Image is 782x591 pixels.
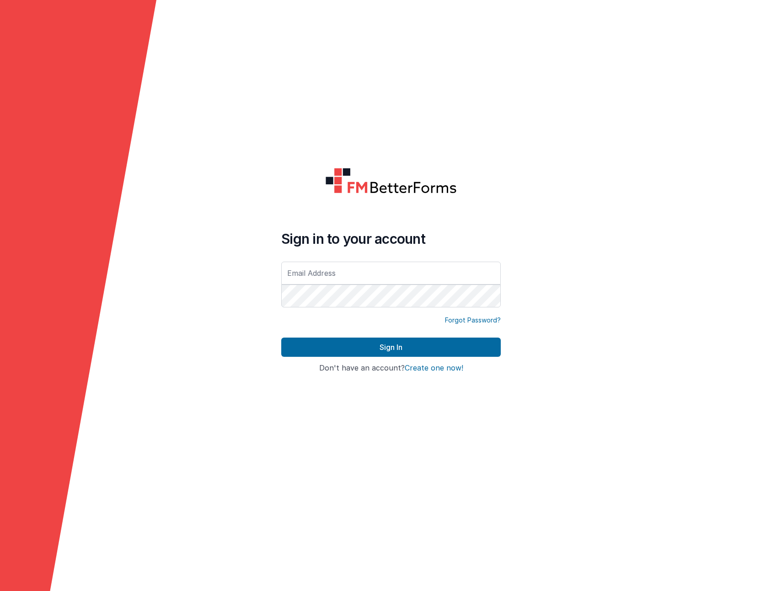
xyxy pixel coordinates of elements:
button: Create one now! [405,364,463,372]
h4: Sign in to your account [281,231,501,247]
input: Email Address [281,262,501,285]
h4: Don't have an account? [281,364,501,372]
a: Forgot Password? [445,316,501,325]
button: Sign In [281,338,501,357]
